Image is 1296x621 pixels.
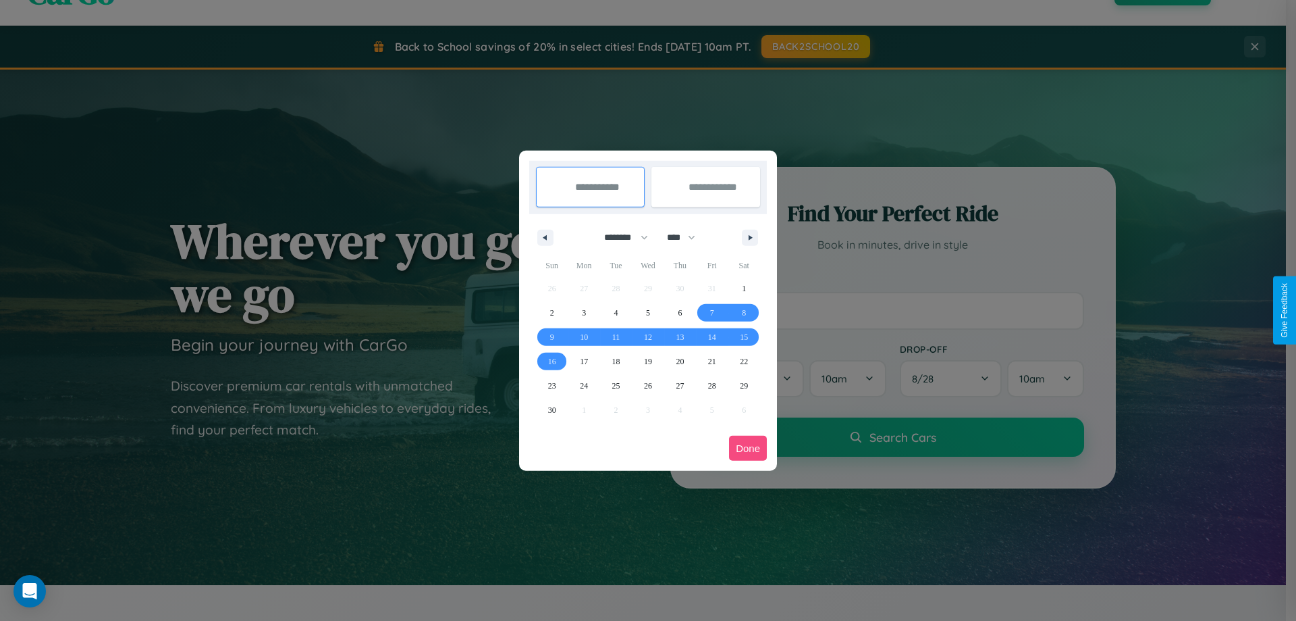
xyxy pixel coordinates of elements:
[728,349,760,374] button: 22
[13,575,46,607] div: Open Intercom Messenger
[644,325,652,349] span: 12
[632,301,664,325] button: 5
[664,325,696,349] button: 13
[550,301,554,325] span: 2
[568,255,599,276] span: Mon
[678,301,682,325] span: 6
[728,255,760,276] span: Sat
[696,325,728,349] button: 14
[568,301,599,325] button: 3
[550,325,554,349] span: 9
[536,325,568,349] button: 9
[708,349,716,374] span: 21
[600,325,632,349] button: 11
[676,374,684,398] span: 27
[536,255,568,276] span: Sun
[740,325,748,349] span: 15
[582,301,586,325] span: 3
[644,374,652,398] span: 26
[740,374,748,398] span: 29
[728,301,760,325] button: 8
[1280,283,1289,338] div: Give Feedback
[664,255,696,276] span: Thu
[600,255,632,276] span: Tue
[728,276,760,301] button: 1
[612,325,620,349] span: 11
[742,276,746,301] span: 1
[632,325,664,349] button: 12
[728,374,760,398] button: 29
[614,301,618,325] span: 4
[708,374,716,398] span: 28
[568,325,599,349] button: 10
[536,398,568,422] button: 30
[664,349,696,374] button: 20
[710,301,714,325] span: 7
[612,349,620,374] span: 18
[632,374,664,398] button: 26
[548,374,556,398] span: 23
[568,349,599,374] button: 17
[536,349,568,374] button: 16
[568,374,599,398] button: 24
[600,349,632,374] button: 18
[632,255,664,276] span: Wed
[580,349,588,374] span: 17
[536,374,568,398] button: 23
[646,301,650,325] span: 5
[548,398,556,422] span: 30
[612,374,620,398] span: 25
[580,325,588,349] span: 10
[696,301,728,325] button: 7
[536,301,568,325] button: 2
[696,349,728,374] button: 21
[696,374,728,398] button: 28
[632,349,664,374] button: 19
[580,374,588,398] span: 24
[644,349,652,374] span: 19
[548,349,556,374] span: 16
[664,301,696,325] button: 6
[740,349,748,374] span: 22
[676,325,684,349] span: 13
[729,436,767,461] button: Done
[742,301,746,325] span: 8
[600,374,632,398] button: 25
[708,325,716,349] span: 14
[676,349,684,374] span: 20
[728,325,760,349] button: 15
[664,374,696,398] button: 27
[600,301,632,325] button: 4
[696,255,728,276] span: Fri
